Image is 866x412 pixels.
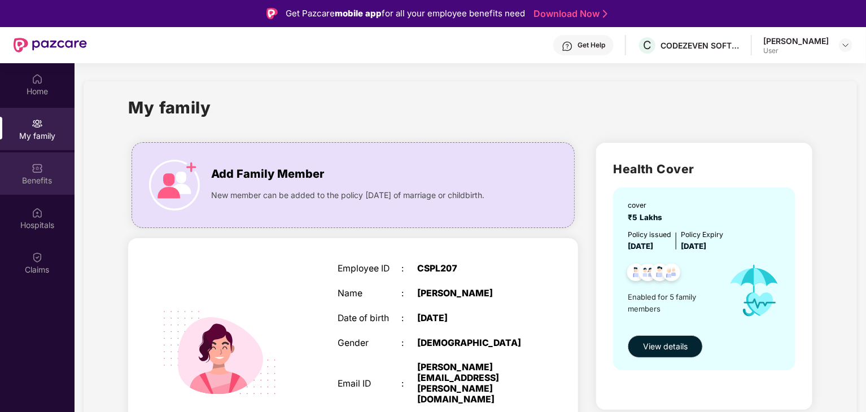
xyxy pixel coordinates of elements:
h1: My family [128,95,211,120]
img: svg+xml;base64,PHN2ZyBpZD0iSGVscC0zMngzMiIgeG1sbnM9Imh0dHA6Ly93d3cudzMub3JnLzIwMDAvc3ZnIiB3aWR0aD... [562,41,573,52]
span: Enabled for 5 family members [628,291,718,314]
img: New Pazcare Logo [14,38,87,52]
div: Date of birth [338,313,401,324]
div: Gender [338,338,401,349]
div: : [401,379,417,389]
div: : [401,313,417,324]
div: : [401,288,417,299]
div: [DEMOGRAPHIC_DATA] [417,338,529,349]
div: [DATE] [417,313,529,324]
img: icon [149,160,200,211]
div: CODEZEVEN SOFTWARE PRIVATE LIMITED [661,40,740,51]
div: User [763,46,829,55]
img: Logo [266,8,278,19]
span: View details [643,340,688,353]
img: svg+xml;base64,PHN2ZyB4bWxucz0iaHR0cDovL3d3dy53My5vcmcvMjAwMC9zdmciIHdpZHRoPSI0OC45NDMiIGhlaWdodD... [622,260,650,288]
div: : [401,264,417,274]
div: Employee ID [338,264,401,274]
img: svg+xml;base64,PHN2ZyBpZD0iSG9tZSIgeG1sbnM9Imh0dHA6Ly93d3cudzMub3JnLzIwMDAvc3ZnIiB3aWR0aD0iMjAiIG... [32,73,43,85]
img: Stroke [603,8,607,20]
img: svg+xml;base64,PHN2ZyB4bWxucz0iaHR0cDovL3d3dy53My5vcmcvMjAwMC9zdmciIHdpZHRoPSI0OC45NDMiIGhlaWdodD... [658,260,685,288]
img: svg+xml;base64,PHN2ZyBpZD0iQmVuZWZpdHMiIHhtbG5zPSJodHRwOi8vd3d3LnczLm9yZy8yMDAwL3N2ZyIgd2lkdGg9Ij... [32,163,43,174]
img: svg+xml;base64,PHN2ZyB4bWxucz0iaHR0cDovL3d3dy53My5vcmcvMjAwMC9zdmciIHdpZHRoPSI0OC45NDMiIGhlaWdodD... [646,260,673,288]
span: Add Family Member [211,165,324,183]
span: [DATE] [628,242,653,251]
div: Get Help [578,41,605,50]
div: Policy issued [628,229,671,240]
div: Name [338,288,401,299]
img: svg+xml;base64,PHN2ZyB4bWxucz0iaHR0cDovL3d3dy53My5vcmcvMjAwMC9zdmciIHdpZHRoPSI0OC45MTUiIGhlaWdodD... [634,260,662,288]
strong: mobile app [335,8,382,19]
div: : [401,338,417,349]
span: C [643,38,651,52]
h2: Health Cover [613,160,795,178]
img: svg+xml;base64,PHN2ZyBpZD0iRHJvcGRvd24tMzJ4MzIiIHhtbG5zPSJodHRwOi8vd3d3LnczLm9yZy8yMDAwL3N2ZyIgd2... [841,41,850,50]
img: svg+xml;base64,PHN2ZyBpZD0iSG9zcGl0YWxzIiB4bWxucz0iaHR0cDovL3d3dy53My5vcmcvMjAwMC9zdmciIHdpZHRoPS... [32,207,43,218]
div: Email ID [338,379,401,389]
button: View details [628,335,703,358]
span: ₹5 Lakhs [628,213,667,222]
div: [PERSON_NAME] [763,36,829,46]
img: icon [719,252,790,329]
span: [DATE] [681,242,706,251]
img: svg+xml;base64,PHN2ZyBpZD0iQ2xhaW0iIHhtbG5zPSJodHRwOi8vd3d3LnczLm9yZy8yMDAwL3N2ZyIgd2lkdGg9IjIwIi... [32,252,43,263]
a: Download Now [533,8,604,20]
div: [PERSON_NAME][EMAIL_ADDRESS][PERSON_NAME][DOMAIN_NAME] [417,362,529,405]
div: Policy Expiry [681,229,723,240]
div: CSPL207 [417,264,529,274]
div: [PERSON_NAME] [417,288,529,299]
div: Get Pazcare for all your employee benefits need [286,7,525,20]
div: cover [628,200,667,211]
img: svg+xml;base64,PHN2ZyB3aWR0aD0iMjAiIGhlaWdodD0iMjAiIHZpZXdCb3g9IjAgMCAyMCAyMCIgZmlsbD0ibm9uZSIgeG... [32,118,43,129]
span: New member can be added to the policy [DATE] of marriage or childbirth. [211,189,484,201]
